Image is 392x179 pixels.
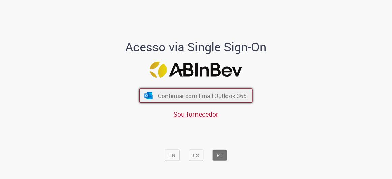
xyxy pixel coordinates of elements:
[189,150,204,161] button: ES
[174,110,219,119] a: Sou fornecedor
[213,150,227,161] button: PT
[144,92,153,99] img: ícone Azure/Microsoft 360
[119,40,273,54] h1: Acesso via Single Sign-On
[165,150,180,161] button: EN
[139,89,253,103] button: ícone Azure/Microsoft 360 Continuar com Email Outlook 365
[150,62,242,78] img: Logo ABInBev
[158,92,247,100] span: Continuar com Email Outlook 365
